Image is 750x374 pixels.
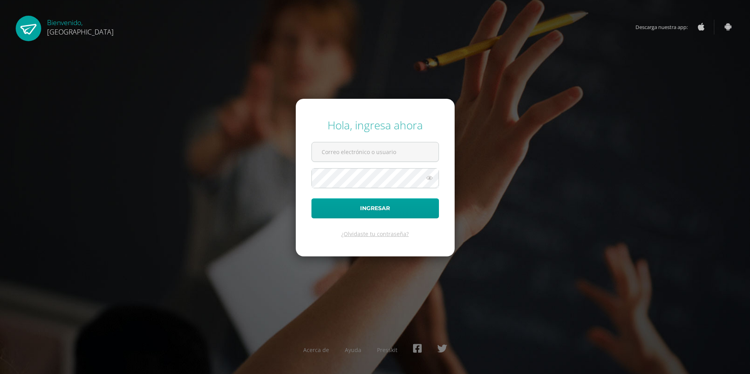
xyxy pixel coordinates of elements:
[303,346,329,354] a: Acerca de
[635,20,695,34] span: Descarga nuestra app:
[311,198,439,218] button: Ingresar
[345,346,361,354] a: Ayuda
[311,118,439,133] div: Hola, ingresa ahora
[312,142,439,162] input: Correo electrónico o usuario
[47,27,114,36] span: [GEOGRAPHIC_DATA]
[47,16,114,36] div: Bienvenido,
[377,346,397,354] a: Presskit
[341,230,409,238] a: ¿Olvidaste tu contraseña?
